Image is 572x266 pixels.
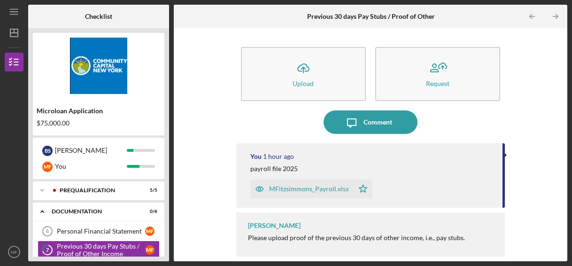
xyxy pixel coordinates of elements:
[46,228,49,234] tspan: 6
[293,80,314,87] div: Upload
[140,188,157,193] div: 5 / 5
[38,241,160,259] a: 7Previous 30 days Pay Stubs / Proof of Other IncomeMF
[263,153,294,160] time: 2025-09-30 14:00
[57,227,145,235] div: Personal Financial Statement
[324,110,417,134] button: Comment
[250,153,262,160] div: You
[250,180,372,198] button: MFitzsimmons_Payroll.xlsx
[248,222,301,229] div: [PERSON_NAME]
[307,13,458,20] b: Previous 30 days Pay Stubs / Proof of Other Income
[60,188,134,193] div: Prequalification
[269,185,349,193] div: MFitzsimmons_Payroll.xlsx
[85,13,112,20] b: Checklist
[11,250,17,255] text: MF
[55,158,127,174] div: You
[248,234,465,257] div: Please upload proof of the previous 30 days of other income, i.e., pay stubs. You could also take...
[33,38,164,94] img: Product logo
[375,47,500,101] button: Request
[363,110,392,134] div: Comment
[42,146,53,156] div: B S
[140,209,157,214] div: 0 / 6
[37,107,161,115] div: Microloan Application
[5,243,23,261] button: MF
[55,142,127,158] div: [PERSON_NAME]
[145,227,155,236] div: M F
[42,162,53,172] div: M F
[57,243,145,258] div: Previous 30 days Pay Stubs / Proof of Other Income
[426,80,449,87] div: Request
[46,247,49,253] tspan: 7
[241,47,366,101] button: Upload
[52,209,134,214] div: Documentation
[145,245,155,255] div: M F
[37,119,161,127] div: $75,000.00
[38,222,160,241] a: 6Personal Financial StatementMF
[250,165,298,172] div: payroll file 2025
